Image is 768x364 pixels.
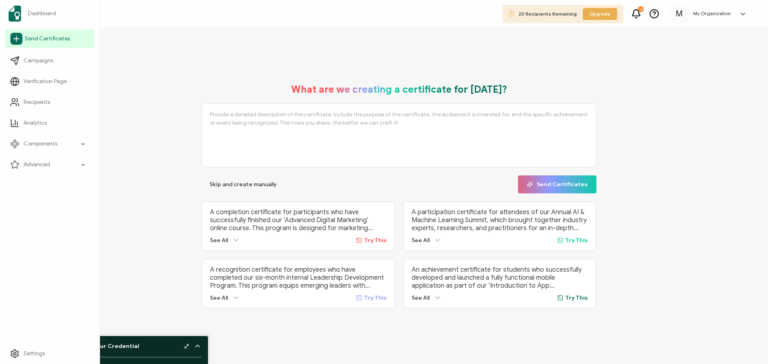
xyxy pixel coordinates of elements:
[412,266,588,290] p: An achievement certificate for students who successfully developed and launched a fully functiona...
[5,53,94,69] a: Campaigns
[24,350,45,358] span: Settings
[565,294,588,301] span: Try This
[202,175,285,193] button: Skip and create manually
[412,208,588,232] p: A participation certificate for attendees of our Annual AI & Machine Learning Summit, which broug...
[5,115,94,131] a: Analytics
[210,266,387,290] p: A recognition certificate for employees who have completed our six-month internal Leadership Deve...
[24,57,53,65] span: Campaigns
[364,294,387,301] span: Try This
[210,237,228,244] span: See All
[291,84,507,95] h1: What are we creating a certificate for [DATE]?
[518,175,596,193] button: Send Certificates
[210,294,228,301] span: See All
[518,11,577,17] span: 20 Recipients Remaining
[210,182,277,187] span: Skip and create manually
[24,98,50,106] span: Recipients
[412,237,430,244] span: See All
[5,94,94,110] a: Recipients
[638,6,644,12] div: 12
[590,10,610,18] span: Upgrade
[565,237,588,244] span: Try This
[693,11,731,16] h5: My Organization
[210,208,387,232] p: A completion certificate for participants who have successfully finished our ‘Advanced Digital Ma...
[676,8,683,20] span: M
[364,237,387,244] span: Try This
[8,6,21,22] img: sertifier-logomark-colored.svg
[24,78,67,86] span: Verification Page
[412,294,430,301] span: See All
[24,140,57,148] span: Components
[24,119,47,127] span: Analytics
[5,2,94,25] a: Dashboard
[24,161,50,169] span: Advanced
[28,10,56,18] span: Dashboard
[5,30,94,48] a: Send Certificates
[527,181,588,187] span: Send Certificates
[25,35,70,43] span: Send Certificates
[5,74,94,90] a: Verification Page
[5,346,94,362] a: Settings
